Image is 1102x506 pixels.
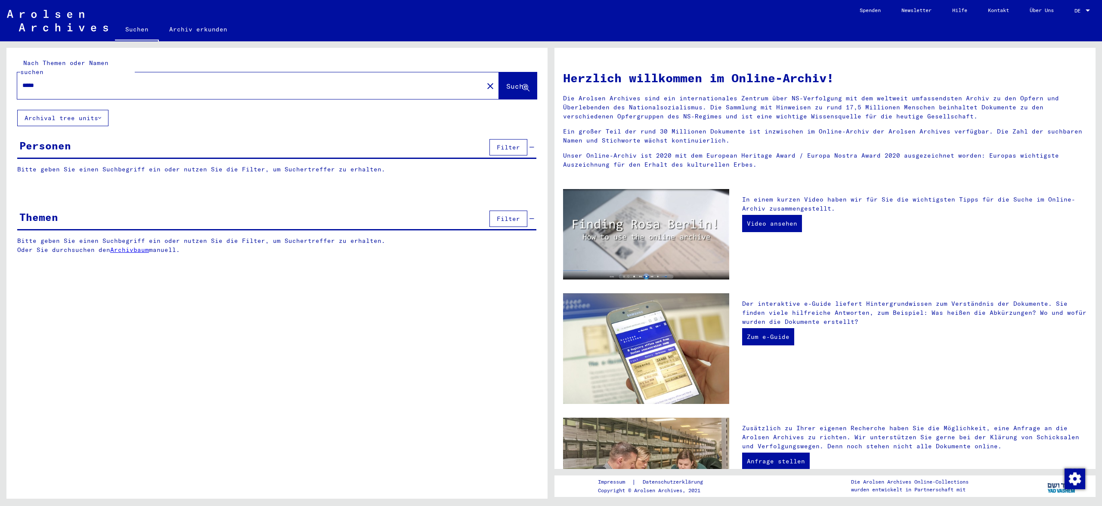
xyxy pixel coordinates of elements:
a: Suchen [115,19,159,41]
mat-icon: close [485,81,495,91]
button: Suche [499,72,537,99]
mat-label: Nach Themen oder Namen suchen [20,59,108,76]
p: Unser Online-Archiv ist 2020 mit dem European Heritage Award / Europa Nostra Award 2020 ausgezeic... [563,151,1087,169]
a: Impressum [598,478,632,487]
h1: Herzlich willkommen im Online-Archiv! [563,69,1087,87]
p: Copyright © Arolsen Archives, 2021 [598,487,713,494]
a: Archiv erkunden [159,19,238,40]
img: yv_logo.png [1046,475,1078,497]
img: video.jpg [563,189,729,279]
span: DE [1074,8,1084,14]
a: Zum e-Guide [742,328,794,345]
button: Filter [489,211,527,227]
button: Filter [489,139,527,155]
img: Arolsen_neg.svg [7,10,108,31]
div: | [598,478,713,487]
p: Der interaktive e-Guide liefert Hintergrundwissen zum Verständnis der Dokumente. Sie finden viele... [742,299,1087,326]
p: Ein großer Teil der rund 30 Millionen Dokumente ist inzwischen im Online-Archiv der Arolsen Archi... [563,127,1087,145]
a: Video ansehen [742,215,802,232]
a: Archivbaum [110,246,149,254]
p: Bitte geben Sie einen Suchbegriff ein oder nutzen Sie die Filter, um Suchertreffer zu erhalten. [17,165,536,174]
p: In einem kurzen Video haben wir für Sie die wichtigsten Tipps für die Suche im Online-Archiv zusa... [742,195,1087,213]
p: Zusätzlich zu Ihrer eigenen Recherche haben Sie die Möglichkeit, eine Anfrage an die Arolsen Arch... [742,424,1087,451]
p: Die Arolsen Archives Online-Collections [851,478,969,486]
button: Clear [482,77,499,94]
span: Suche [506,82,528,90]
p: Bitte geben Sie einen Suchbegriff ein oder nutzen Sie die Filter, um Suchertreffer zu erhalten. O... [17,236,537,255]
img: Zustimmung ändern [1065,469,1085,489]
button: Archival tree units [17,110,108,126]
span: Filter [497,215,520,223]
p: wurden entwickelt in Partnerschaft mit [851,486,969,494]
span: Filter [497,143,520,151]
a: Anfrage stellen [742,453,810,470]
div: Themen [19,209,58,225]
img: eguide.jpg [563,293,729,404]
p: Die Arolsen Archives sind ein internationales Zentrum über NS-Verfolgung mit dem weltweit umfasse... [563,94,1087,121]
a: Datenschutzerklärung [636,478,713,487]
div: Personen [19,138,71,153]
